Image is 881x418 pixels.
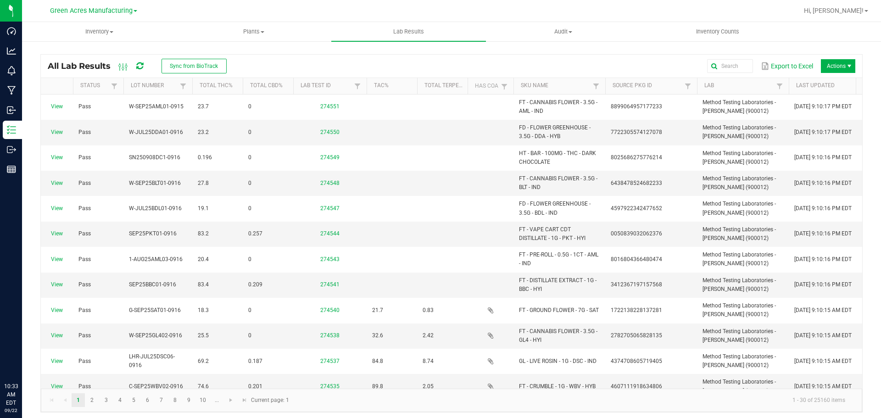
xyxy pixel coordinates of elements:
[109,80,120,92] a: Filter
[372,307,383,313] span: 21.7
[198,180,209,186] span: 27.8
[51,383,63,390] a: View
[127,393,140,407] a: Page 5
[129,129,183,135] span: W-JUL25DDA01-0916
[41,389,862,412] kendo-pager: Current page: 1
[78,103,91,110] span: Pass
[331,22,486,41] a: Lab Results
[51,256,63,262] a: View
[51,281,63,288] a: View
[7,27,16,36] inline-svg: Dashboard
[423,307,434,313] span: 0.83
[821,59,855,73] li: Actions
[129,307,181,313] span: G-SEP25SAT01-0916
[100,393,113,407] a: Page 3
[7,86,16,95] inline-svg: Manufacturing
[519,251,598,267] span: FT - PRE-ROLL - 0.5G - 1CT - AML - IND
[129,281,176,288] span: SEP25BBC01-0916
[521,82,590,89] a: SKU NameSortable
[250,82,290,89] a: Total CBD%Sortable
[320,154,340,161] a: 274549
[611,230,662,237] span: 0050839032062376
[4,382,18,407] p: 10:33 AM EDT
[78,358,91,364] span: Pass
[248,129,251,135] span: 0
[703,150,776,165] span: Method Testing Laboratories - [PERSON_NAME] (900012)
[129,256,183,262] span: 1-AUG25AML03-0916
[51,205,63,212] a: View
[519,201,591,216] span: FD - FLOWER GREENHOUSE - 3.5G - BDL - IND
[519,124,591,139] span: FD - FLOWER GREENHOUSE - 3.5G - DDA - HYB
[48,58,234,74] div: All Lab Results
[248,383,262,390] span: 0.201
[611,383,662,390] span: 4607111918634806
[78,180,91,186] span: Pass
[519,99,597,114] span: FT - CANNABIS FLOWER - 3.5G - AML - IND
[423,383,434,390] span: 2.05
[198,332,209,339] span: 25.5
[796,82,877,89] a: Last UpdatedSortable
[198,154,212,161] span: 0.196
[170,63,218,69] span: Sync from BioTrack
[7,46,16,56] inline-svg: Analytics
[499,81,510,92] a: Filter
[794,180,852,186] span: [DATE] 9:10:16 PM EDT
[611,307,662,313] span: 1722138228137281
[703,99,776,114] span: Method Testing Laboratories - [PERSON_NAME] (900012)
[703,302,776,318] span: Method Testing Laboratories - [PERSON_NAME] (900012)
[113,393,127,407] a: Page 4
[248,332,251,339] span: 0
[7,66,16,75] inline-svg: Monitoring
[141,393,154,407] a: Page 6
[78,205,91,212] span: Pass
[129,353,175,368] span: LHR-JUL25DSC06-0916
[177,28,331,36] span: Plants
[248,256,251,262] span: 0
[372,358,383,364] span: 84.8
[320,332,340,339] a: 274538
[320,205,340,212] a: 274547
[794,256,852,262] span: [DATE] 9:10:16 PM EDT
[320,307,340,313] a: 274540
[486,28,640,36] span: Audit
[248,180,251,186] span: 0
[703,379,776,394] span: Method Testing Laboratories - [PERSON_NAME] (900012)
[320,103,340,110] a: 274551
[703,353,776,368] span: Method Testing Laboratories - [PERSON_NAME] (900012)
[703,328,776,343] span: Method Testing Laboratories - [PERSON_NAME] (900012)
[198,103,209,110] span: 23.7
[196,393,210,407] a: Page 10
[51,230,63,237] a: View
[682,80,693,92] a: Filter
[27,343,38,354] iframe: Resource center unread badge
[51,180,63,186] a: View
[372,383,383,390] span: 89.8
[78,154,91,161] span: Pass
[794,383,852,390] span: [DATE] 9:10:15 AM EDT
[7,165,16,174] inline-svg: Reports
[78,281,91,288] span: Pass
[519,277,597,292] span: FT - DISTILLATE EXTRACT - 1G - BBC - HYI
[182,393,195,407] a: Page 9
[7,145,16,154] inline-svg: Outbound
[198,358,209,364] span: 69.2
[129,230,177,237] span: SEP25PKT01-0916
[198,281,209,288] span: 83.4
[248,358,262,364] span: 0.187
[51,129,63,135] a: View
[78,332,91,339] span: Pass
[352,80,363,92] a: Filter
[381,28,436,36] span: Lab Results
[320,256,340,262] a: 274543
[129,154,180,161] span: SN250908DC1-0916
[241,396,248,404] span: Go to the last page
[519,383,596,390] span: FT - CRUMBLE - 1G - WBV - HYB
[613,82,682,89] a: Source Pkg IDSortable
[210,393,223,407] a: Page 11
[519,175,597,190] span: FT - CANNABIS FLOWER - 3.5G - BLT - IND
[703,175,776,190] span: Method Testing Laboratories - [PERSON_NAME] (900012)
[7,106,16,115] inline-svg: Inbound
[774,80,785,92] a: Filter
[200,82,239,89] a: Total THC%Sortable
